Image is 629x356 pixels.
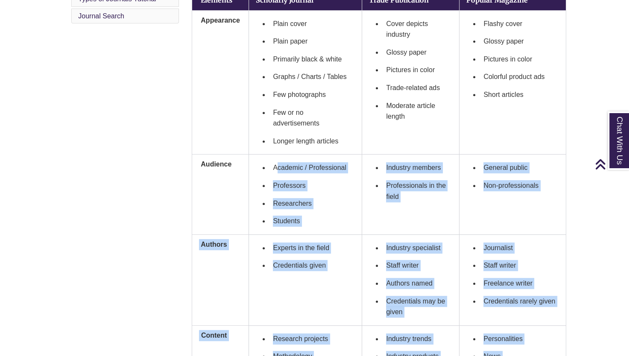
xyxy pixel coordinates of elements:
[78,12,124,20] a: Journal Search
[269,15,355,33] li: Plain cover
[201,17,240,24] strong: Appearance
[383,292,452,321] li: Credentials may be given
[383,61,452,79] li: Pictures in color
[383,79,452,97] li: Trade-related ads
[201,332,227,339] strong: Content
[383,274,452,292] li: Authors named
[269,159,355,177] li: Academic / Professional
[269,177,355,195] li: Professors
[269,239,355,257] li: Experts in the field
[269,86,355,104] li: Few photographs
[383,257,452,274] li: Staff writer
[383,177,452,205] li: Professionals in the field
[269,330,355,348] li: Research projects
[480,257,559,274] li: Staff writer
[480,15,559,33] li: Flashy cover
[269,212,355,230] li: Students
[595,158,627,170] a: Back to Top
[480,239,559,257] li: Journalist
[383,97,452,125] li: Moderate article length
[383,159,452,177] li: Industry members
[269,195,355,213] li: Researchers
[480,86,559,104] li: Short articles
[269,257,355,274] li: Credentials given
[383,239,452,257] li: Industry specialist
[269,68,355,86] li: Graphs / Charts / Tables
[383,330,452,348] li: Industry trends
[201,160,231,168] strong: Audience
[480,68,559,86] li: Colorful product ads
[383,15,452,44] li: Cover depicts industry
[383,44,452,61] li: Glossy paper
[480,50,559,68] li: Pictures in color
[201,241,227,248] strong: Authors
[269,132,355,150] li: Longer length articles
[269,104,355,132] li: Few or no advertisements
[480,177,559,195] li: Non-professionals
[480,292,559,310] li: Credentials rarely given
[480,330,559,348] li: Personalities
[480,274,559,292] li: Freelance writer
[269,32,355,50] li: Plain paper
[480,159,559,177] li: General public
[269,50,355,68] li: Primarily black & white
[480,32,559,50] li: Glossy paper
